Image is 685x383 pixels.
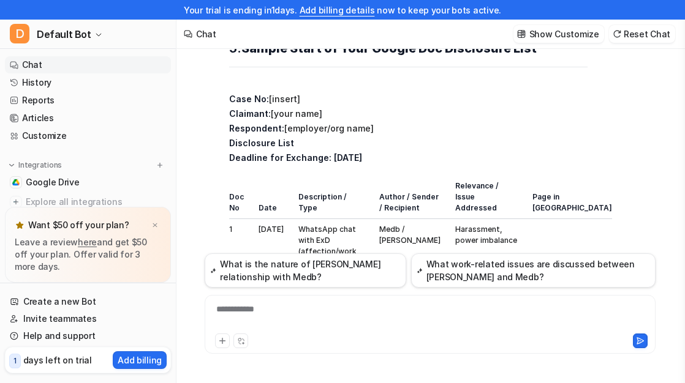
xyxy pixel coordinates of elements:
a: Reports [5,92,171,109]
a: Google DriveGoogle Drive [5,174,171,191]
a: Articles [5,110,171,127]
img: reset [613,29,621,39]
td: Harassment, power imbalance [448,218,525,273]
strong: Sample Start of Your Google Doc Disclosure List [241,41,537,56]
td: WhatsApp chat with ExD (affection/work stress) [291,218,372,273]
th: Relevance / Issue Addressed [448,180,525,219]
td: Medb / [PERSON_NAME] [372,218,448,273]
a: History [5,74,171,91]
button: Integrations [5,159,66,171]
strong: Disclosure List [229,138,294,148]
button: What is the nature of [PERSON_NAME] relationship with Medb? [205,253,406,288]
p: Integrations [18,160,62,170]
p: [insert] [your name] [employer/org name] [229,92,588,165]
a: Customize [5,127,171,144]
a: Add billing details [300,5,375,15]
img: expand menu [7,161,16,169]
img: Google Drive [12,179,20,186]
th: Doc No [229,180,251,219]
strong: Case No: [229,94,269,104]
span: Default Bot [37,26,91,43]
img: star [15,220,25,230]
button: Show Customize [513,25,604,43]
td: [DATE] [251,218,291,273]
img: x [151,221,159,229]
td: 1 [229,218,251,273]
p: 1 [13,355,17,366]
span: Explore all integrations [26,192,166,212]
p: Add billing [118,354,162,366]
p: Show Customize [529,28,599,40]
th: Author / Sender / Recipient [372,180,448,219]
img: explore all integrations [10,196,22,208]
p: Want $50 off your plan? [28,219,129,231]
span: Google Drive [26,176,80,188]
th: Date [251,180,291,219]
span: D [10,24,29,43]
a: Invite teammates [5,310,171,327]
div: Chat [196,28,216,40]
strong: Claimant: [229,108,271,119]
p: days left on trial [23,354,92,366]
button: Reset Chat [609,25,675,43]
strong: Respondent: [229,123,284,133]
th: Description / Type [291,180,372,219]
img: menu_add.svg [156,161,164,169]
img: customize [517,29,526,39]
strong: Deadline for Exchange: [DATE] [229,152,362,163]
a: Chat [5,56,171,73]
th: Page in [GEOGRAPHIC_DATA] [525,180,612,219]
p: Leave a review and get $50 off your plan. Offer valid for 3 more days. [15,236,161,273]
button: Add billing [113,351,167,369]
a: here [78,237,97,247]
a: Create a new Bot [5,293,171,310]
a: Explore all integrations [5,193,171,210]
a: Help and support [5,327,171,344]
button: What work-related issues are discussed between [PERSON_NAME] and Medb? [411,253,656,288]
